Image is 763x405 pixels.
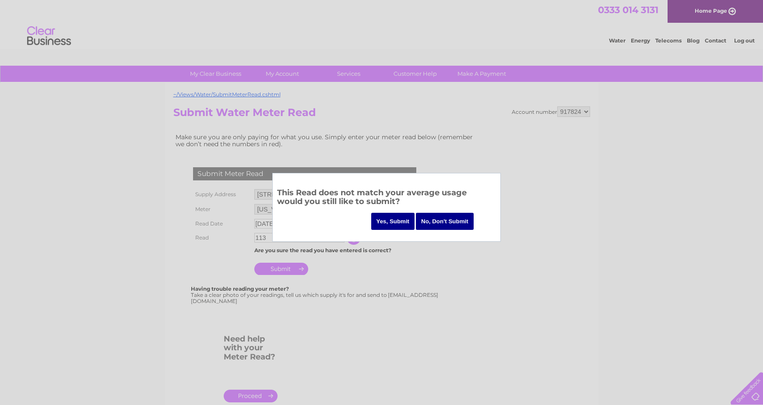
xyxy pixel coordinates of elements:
input: No, Don't Submit [416,213,474,230]
a: Telecoms [655,37,682,44]
a: Energy [631,37,650,44]
a: Log out [734,37,755,44]
a: Blog [687,37,700,44]
input: Yes, Submit [371,213,415,230]
a: 0333 014 3131 [598,4,658,15]
img: logo.png [27,23,71,49]
div: Clear Business is a trading name of Verastar Limited (registered in [GEOGRAPHIC_DATA] No. 3667643... [175,5,589,42]
a: Water [609,37,626,44]
a: Contact [705,37,726,44]
h3: This Read does not match your average usage would you still like to submit? [277,187,496,211]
